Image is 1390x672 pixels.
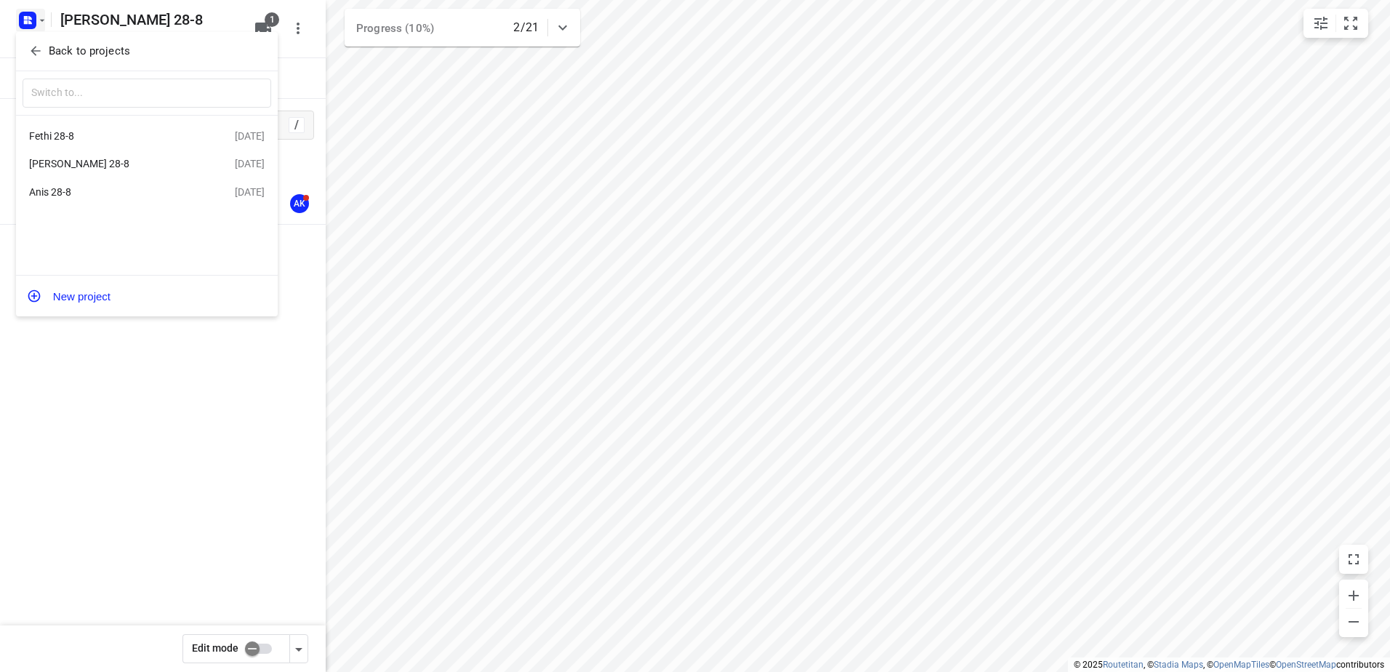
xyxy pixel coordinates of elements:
[16,121,278,150] div: Fethi 28-8[DATE]
[235,130,265,142] div: [DATE]
[29,130,196,142] div: Fethi 28-8
[49,43,130,60] p: Back to projects
[29,186,196,198] div: Anis 28-8
[16,150,278,178] div: [PERSON_NAME] 28-8[DATE]
[235,186,265,198] div: [DATE]
[16,178,278,207] div: Anis 28-8[DATE]
[29,158,196,169] div: [PERSON_NAME] 28-8
[235,158,265,169] div: [DATE]
[23,79,271,108] input: Switch to...
[16,281,278,311] button: New project
[23,39,271,63] button: Back to projects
